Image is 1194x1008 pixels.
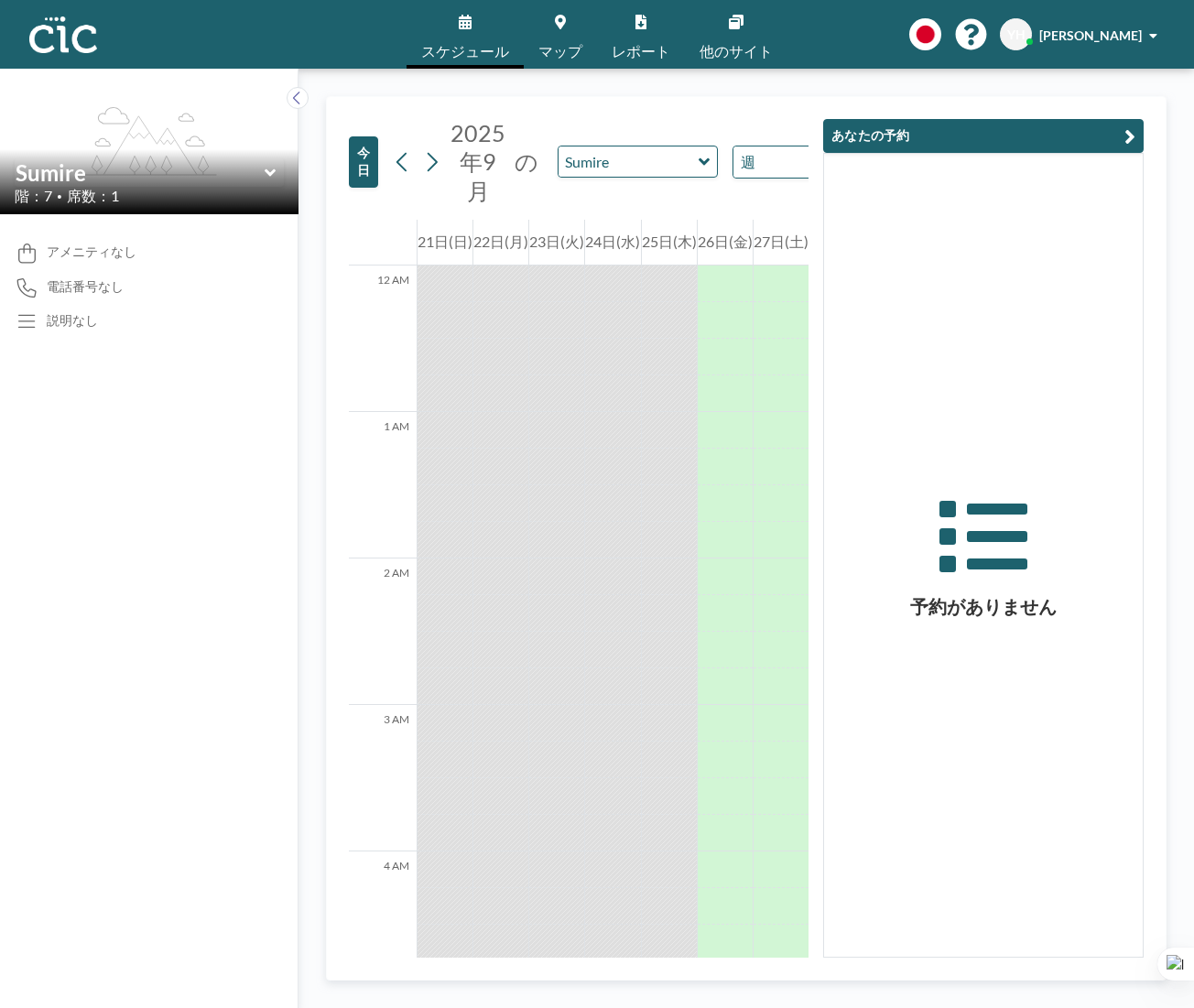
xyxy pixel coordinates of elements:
span: YH [1007,27,1026,43]
button: あなたの予約 [823,119,1144,153]
div: 説明なし [47,312,98,329]
span: スケジュール [421,44,509,59]
div: 21日(日) [418,220,472,266]
span: 階：7 [15,187,52,205]
div: 24日(水) [585,220,640,266]
div: 2 AM [349,558,417,705]
div: 1 AM [349,412,417,558]
span: [PERSON_NAME] [1039,27,1142,43]
span: 他のサイト [700,44,773,59]
div: Search for option [733,146,892,178]
div: 26日(金) [698,220,753,266]
img: organization-logo [29,16,97,53]
div: 12 AM [349,266,417,412]
div: 22日(月) [473,220,528,266]
div: 3 AM [349,705,417,851]
div: 27日(土) [754,220,809,266]
div: 25日(木) [642,220,697,266]
span: 週 [737,150,759,174]
input: Sumire [16,159,265,186]
span: 2025年9月 [450,119,505,204]
span: 席数：1 [67,187,119,205]
div: 4 AM [349,851,417,998]
button: 今日 [349,136,378,188]
input: Sumire [559,146,699,177]
span: アメニティなし [47,244,136,260]
div: 23日(火) [529,220,584,266]
span: レポート [612,44,670,59]
span: マップ [538,44,582,59]
span: • [57,190,62,202]
span: の [515,147,538,176]
input: Search for option [761,150,862,174]
span: 電話番号なし [47,278,124,295]
h3: 予約がありません [824,595,1143,618]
